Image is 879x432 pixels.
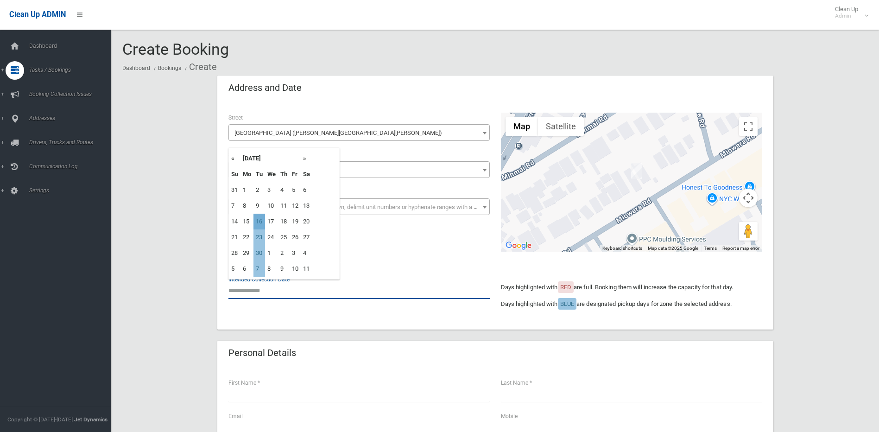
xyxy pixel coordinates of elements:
[253,245,265,261] td: 30
[229,151,240,166] th: «
[648,246,698,251] span: Map data ©2025 Google
[739,117,758,136] button: Toggle fullscreen view
[253,182,265,198] td: 2
[278,245,290,261] td: 2
[158,65,181,71] a: Bookings
[301,198,312,214] td: 13
[265,229,278,245] td: 24
[631,163,642,179] div: 56 Miowera Road, CHESTER HILL NSW 2162
[265,245,278,261] td: 1
[26,139,118,146] span: Drivers, Trucks and Routes
[74,416,108,423] strong: Jet Dynamics
[503,240,534,252] img: Google
[229,182,240,198] td: 31
[265,166,278,182] th: We
[301,229,312,245] td: 27
[301,166,312,182] th: Sa
[506,117,538,136] button: Show street map
[228,161,490,178] span: 56
[217,344,307,362] header: Personal Details
[122,40,229,58] span: Create Booking
[240,245,253,261] td: 29
[26,43,118,49] span: Dashboard
[722,246,759,251] a: Report a map error
[278,229,290,245] td: 25
[278,261,290,277] td: 9
[240,198,253,214] td: 8
[231,164,487,177] span: 56
[228,124,490,141] span: Miowera Road (CHESTER HILL 2162)
[278,166,290,182] th: Th
[704,246,717,251] a: Terms (opens in new tab)
[301,151,312,166] th: »
[265,261,278,277] td: 8
[26,91,118,97] span: Booking Collection Issues
[9,10,66,19] span: Clean Up ADMIN
[265,182,278,198] td: 3
[26,67,118,73] span: Tasks / Bookings
[739,222,758,241] button: Drag Pegman onto the map to open Street View
[538,117,584,136] button: Show satellite imagery
[183,58,217,76] li: Create
[290,261,301,277] td: 10
[229,245,240,261] td: 28
[835,13,858,19] small: Admin
[240,261,253,277] td: 6
[26,187,118,194] span: Settings
[560,300,574,307] span: BLUE
[229,229,240,245] td: 21
[560,284,571,291] span: RED
[830,6,867,19] span: Clean Up
[26,115,118,121] span: Addresses
[229,198,240,214] td: 7
[253,229,265,245] td: 23
[290,198,301,214] td: 12
[265,198,278,214] td: 10
[739,189,758,207] button: Map camera controls
[501,282,762,293] p: Days highlighted with are full. Booking them will increase the capacity for that day.
[234,203,493,210] span: Select the unit number from the dropdown, delimit unit numbers or hyphenate ranges with a comma
[229,166,240,182] th: Su
[229,214,240,229] td: 14
[253,166,265,182] th: Tu
[278,182,290,198] td: 4
[231,127,487,140] span: Miowera Road (CHESTER HILL 2162)
[290,229,301,245] td: 26
[278,198,290,214] td: 11
[229,261,240,277] td: 5
[301,245,312,261] td: 4
[217,79,313,97] header: Address and Date
[240,214,253,229] td: 15
[240,229,253,245] td: 22
[240,166,253,182] th: Mo
[240,182,253,198] td: 1
[301,182,312,198] td: 6
[253,198,265,214] td: 9
[253,261,265,277] td: 7
[240,151,301,166] th: [DATE]
[253,214,265,229] td: 16
[301,261,312,277] td: 11
[122,65,150,71] a: Dashboard
[602,245,642,252] button: Keyboard shortcuts
[7,416,73,423] span: Copyright © [DATE]-[DATE]
[290,166,301,182] th: Fr
[278,214,290,229] td: 18
[501,299,762,310] p: Days highlighted with are designated pickup days for zone the selected address.
[26,163,118,170] span: Communication Log
[290,214,301,229] td: 19
[290,182,301,198] td: 5
[265,214,278,229] td: 17
[290,245,301,261] td: 3
[503,240,534,252] a: Open this area in Google Maps (opens a new window)
[301,214,312,229] td: 20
